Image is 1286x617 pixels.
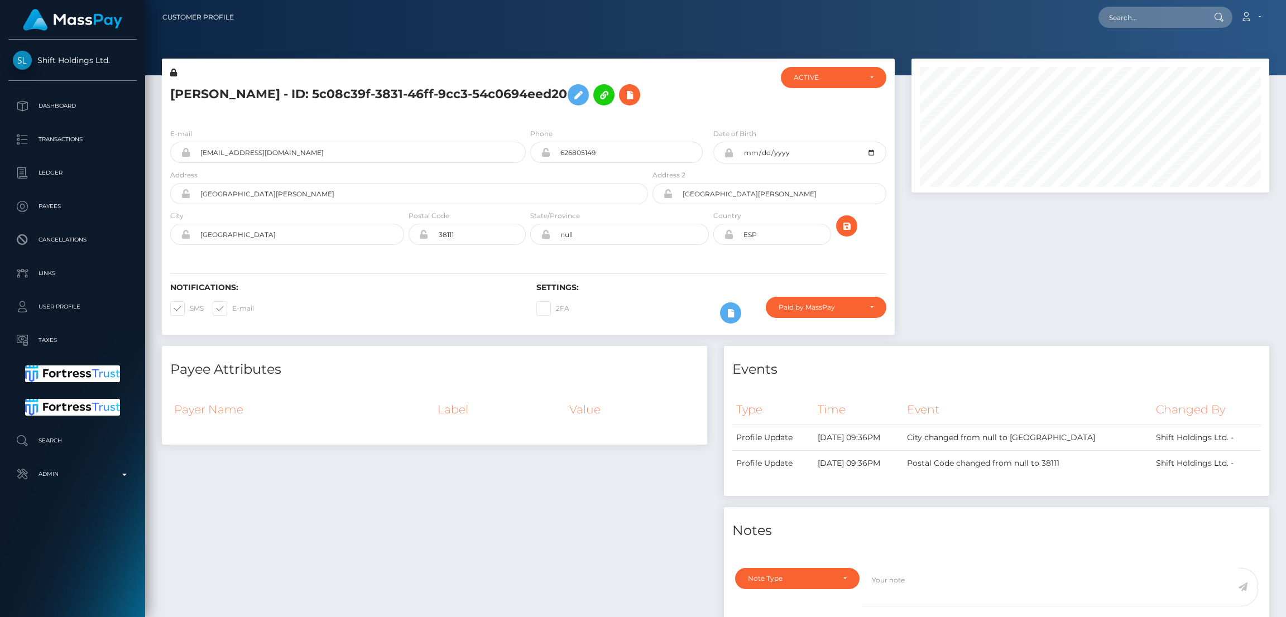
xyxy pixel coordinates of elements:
[170,301,204,316] label: SMS
[162,6,234,29] a: Customer Profile
[13,198,132,215] p: Payees
[732,425,814,451] td: Profile Update
[794,73,861,82] div: ACTIVE
[781,67,886,88] button: ACTIVE
[13,165,132,181] p: Ledger
[903,451,1152,476] td: Postal Code changed from null to 38111
[735,568,860,589] button: Note Type
[8,226,137,254] a: Cancellations
[8,126,137,153] a: Transactions
[13,232,132,248] p: Cancellations
[434,394,565,425] th: Label
[1152,394,1261,425] th: Changed By
[732,394,814,425] th: Type
[903,394,1152,425] th: Event
[536,301,569,316] label: 2FA
[814,425,903,451] td: [DATE] 09:36PM
[713,211,741,221] label: Country
[903,425,1152,451] td: City changed from null to [GEOGRAPHIC_DATA]
[23,9,122,31] img: MassPay Logo
[814,451,903,476] td: [DATE] 09:36PM
[8,55,137,65] span: Shift Holdings Ltd.
[409,211,449,221] label: Postal Code
[536,283,886,292] h6: Settings:
[8,259,137,287] a: Links
[8,293,137,321] a: User Profile
[25,365,121,382] img: Fortress Trust
[13,265,132,282] p: Links
[766,297,886,318] button: Paid by MassPay
[13,298,132,315] p: User Profile
[1152,425,1261,451] td: Shift Holdings Ltd. -
[814,394,903,425] th: Time
[170,211,184,221] label: City
[779,303,861,312] div: Paid by MassPay
[8,159,137,187] a: Ledger
[13,432,132,449] p: Search
[530,211,580,221] label: State/Province
[170,394,434,425] th: Payer Name
[170,129,192,139] label: E-mail
[13,466,132,483] p: Admin
[8,326,137,354] a: Taxes
[25,399,121,416] img: Fortress Trust
[213,301,254,316] label: E-mail
[713,129,756,139] label: Date of Birth
[565,394,699,425] th: Value
[8,192,137,220] a: Payees
[652,170,685,180] label: Address 2
[13,332,132,349] p: Taxes
[13,98,132,114] p: Dashboard
[170,79,642,111] h5: [PERSON_NAME] - ID: 5c08c39f-3831-46ff-9cc3-54c0694eed20
[1152,451,1261,476] td: Shift Holdings Ltd. -
[8,460,137,488] a: Admin
[170,283,520,292] h6: Notifications:
[13,51,32,70] img: Shift Holdings Ltd.
[170,170,198,180] label: Address
[748,574,834,583] div: Note Type
[732,451,814,476] td: Profile Update
[732,521,1261,541] h4: Notes
[13,131,132,148] p: Transactions
[530,129,553,139] label: Phone
[1098,7,1203,28] input: Search...
[732,360,1261,379] h4: Events
[8,427,137,455] a: Search
[8,92,137,120] a: Dashboard
[170,360,699,379] h4: Payee Attributes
